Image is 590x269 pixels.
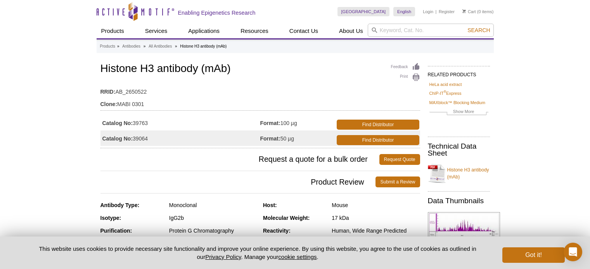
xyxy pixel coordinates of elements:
[102,135,133,142] strong: Catalog No:
[100,88,116,95] strong: RRID:
[462,7,494,16] li: (0 items)
[278,254,317,260] button: cookie settings
[337,7,390,16] a: [GEOGRAPHIC_DATA]
[100,115,260,130] td: 39763
[379,154,420,165] a: Request Quote
[429,99,486,106] a: MAXblock™ Blocking Medium
[97,24,129,38] a: Products
[100,176,376,187] span: Product Review
[180,44,227,48] li: Histone H3 antibody (mAb)
[332,227,420,234] div: Human, Wide Range Predicted
[260,130,336,146] td: 50 µg
[375,176,420,187] a: Submit a Review
[444,90,446,94] sup: ®
[428,162,490,185] a: Histone H3 antibody (mAb)
[332,214,420,221] div: 17 kDa
[144,44,146,48] li: »
[393,7,415,16] a: English
[462,9,466,13] img: Your Cart
[100,43,115,50] a: Products
[140,24,172,38] a: Services
[205,254,241,260] a: Privacy Policy
[178,9,256,16] h2: Enabling Epigenetics Research
[26,245,490,261] p: This website uses cookies to provide necessary site functionality and improve your online experie...
[428,197,490,204] h2: Data Thumbnails
[337,120,419,130] a: Find Distributor
[285,24,323,38] a: Contact Us
[260,135,280,142] strong: Format:
[391,63,420,71] a: Feedback
[467,27,490,33] span: Search
[236,24,273,38] a: Resources
[117,44,119,48] li: »
[100,202,140,208] strong: Antibody Type:
[100,215,121,221] strong: Isotype:
[122,43,140,50] a: Antibodies
[260,115,336,130] td: 100 µg
[334,24,368,38] a: About Us
[263,228,291,234] strong: Reactivity:
[465,27,492,34] button: Search
[462,9,476,14] a: Cart
[332,202,420,209] div: Mouse
[263,202,277,208] strong: Host:
[169,214,257,221] div: IgG2b
[391,73,420,82] a: Print
[175,44,177,48] li: »
[102,120,133,127] strong: Catalog No:
[429,81,462,88] a: HeLa acid extract
[564,243,582,261] div: Open Intercom Messenger
[423,9,433,14] a: Login
[263,215,310,221] strong: Molecular Weight:
[439,9,455,14] a: Register
[337,135,419,145] a: Find Distributor
[169,202,257,209] div: Monoclonal
[100,96,420,108] td: MABI 0301
[169,227,257,234] div: Protein G Chromatography
[100,130,260,146] td: 39064
[149,43,172,50] a: All Antibodies
[100,101,118,108] strong: Clone:
[428,66,490,80] h2: RELATED PRODUCTS
[436,7,437,16] li: |
[100,228,132,234] strong: Purification:
[100,84,420,96] td: AB_2650522
[100,63,420,76] h1: Histone H3 antibody (mAb)
[260,120,280,127] strong: Format:
[502,247,564,263] button: Got it!
[100,154,379,165] span: Request a quote for a bulk order
[428,143,490,157] h2: Technical Data Sheet
[183,24,224,38] a: Applications
[429,90,462,97] a: ChIP-IT®Express
[429,108,488,117] a: Show More
[368,24,494,37] input: Keyword, Cat. No.
[428,212,500,243] img: Histone H3 antibody (mAb) tested by ChIP-Seq.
